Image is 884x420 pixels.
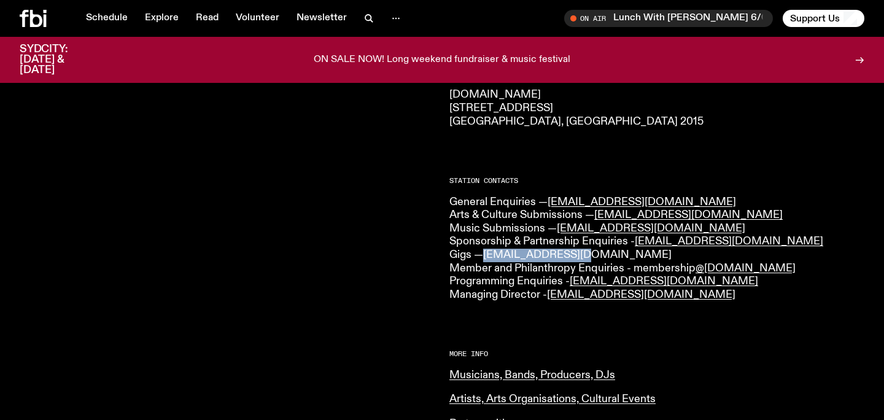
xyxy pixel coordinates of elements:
button: Support Us [783,10,864,27]
a: Explore [138,10,186,27]
a: [EMAIL_ADDRESS][DOMAIN_NAME] [594,209,783,220]
a: Schedule [79,10,135,27]
button: On AirLunch With [PERSON_NAME] 6/09- FT. Ran Cap Duoi [564,10,773,27]
a: Newsletter [289,10,354,27]
a: @[DOMAIN_NAME] [696,263,796,274]
h2: More Info [449,351,864,357]
a: Volunteer [228,10,287,27]
a: [EMAIL_ADDRESS][DOMAIN_NAME] [557,223,745,234]
a: [EMAIL_ADDRESS][DOMAIN_NAME] [635,236,823,247]
p: [DOMAIN_NAME] [STREET_ADDRESS] [GEOGRAPHIC_DATA], [GEOGRAPHIC_DATA] 2015 [449,88,864,128]
p: ON SALE NOW! Long weekend fundraiser & music festival [314,55,570,66]
a: Read [188,10,226,27]
a: [EMAIL_ADDRESS][DOMAIN_NAME] [548,196,736,208]
span: Support Us [790,13,840,24]
a: [EMAIL_ADDRESS][DOMAIN_NAME] [570,276,758,287]
a: [EMAIL_ADDRESS][DOMAIN_NAME] [483,249,672,260]
h2: Station Contacts [449,177,864,184]
p: General Enquiries — Arts & Culture Submissions — Music Submissions — Sponsorship & Partnership En... [449,196,864,302]
h3: SYDCITY: [DATE] & [DATE] [20,44,98,76]
a: [EMAIL_ADDRESS][DOMAIN_NAME] [547,289,735,300]
a: Artists, Arts Organisations, Cultural Events [449,394,656,405]
a: Musicians, Bands, Producers, DJs [449,370,615,381]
